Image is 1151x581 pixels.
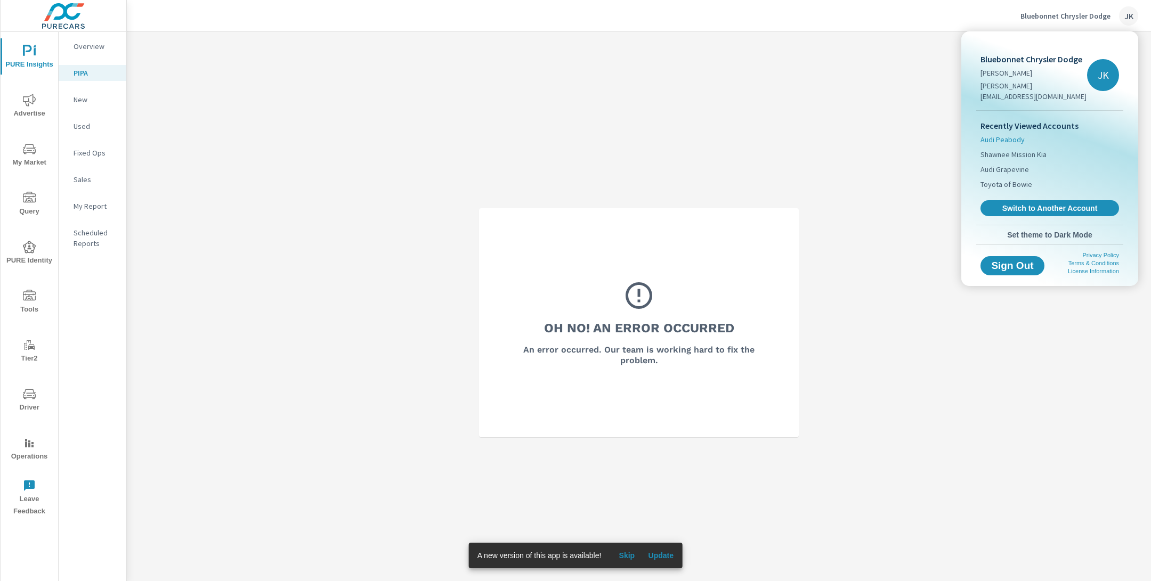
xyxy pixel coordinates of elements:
p: [PERSON_NAME][EMAIL_ADDRESS][DOMAIN_NAME] [980,80,1087,102]
span: Set theme to Dark Mode [980,230,1119,240]
a: License Information [1068,268,1119,274]
div: JK [1087,59,1119,91]
span: Sign Out [989,261,1036,271]
button: Set theme to Dark Mode [976,225,1123,244]
span: Audi Peabody [980,134,1025,145]
span: Toyota of Bowie [980,179,1032,190]
span: Audi Grapevine [980,164,1029,175]
a: Privacy Policy [1083,252,1119,258]
span: Switch to Another Account [986,203,1113,213]
a: Switch to Another Account [980,200,1119,216]
span: Shawnee Mission Kia [980,149,1047,160]
a: Terms & Conditions [1068,260,1119,266]
p: Bluebonnet Chrysler Dodge [980,53,1087,66]
p: [PERSON_NAME] [980,68,1087,78]
button: Sign Out [980,256,1044,275]
p: Recently Viewed Accounts [980,119,1119,132]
